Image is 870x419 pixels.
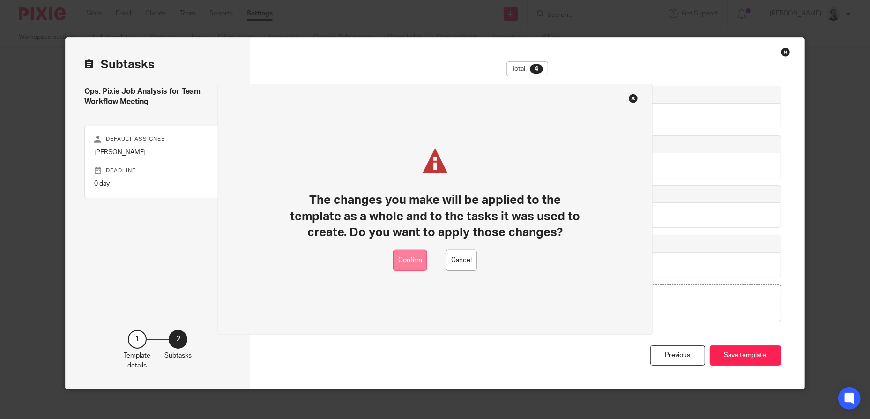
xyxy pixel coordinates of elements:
div: 4 [530,64,543,74]
button: Save template [710,345,781,366]
h2: Subtasks [84,57,155,73]
button: Cancel [446,250,477,271]
div: 2 [169,330,187,349]
p: Subtasks [164,351,192,360]
p: 0 day [94,179,221,188]
div: Total [506,61,548,76]
p: Default assignee [94,135,221,143]
div: Previous [650,345,705,366]
div: 1 [128,330,147,349]
p: Deadline [94,167,221,174]
div: Close this dialog window [781,47,790,57]
h1: The changes you make will be applied to the template as a whole and to the tasks it was used to c... [283,192,587,240]
p: [PERSON_NAME] [94,148,221,157]
h4: Ops: Pixie Job Analysis for Team Workflow Meeting [84,87,231,107]
p: Template details [124,351,150,370]
button: Confirm [393,250,427,271]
